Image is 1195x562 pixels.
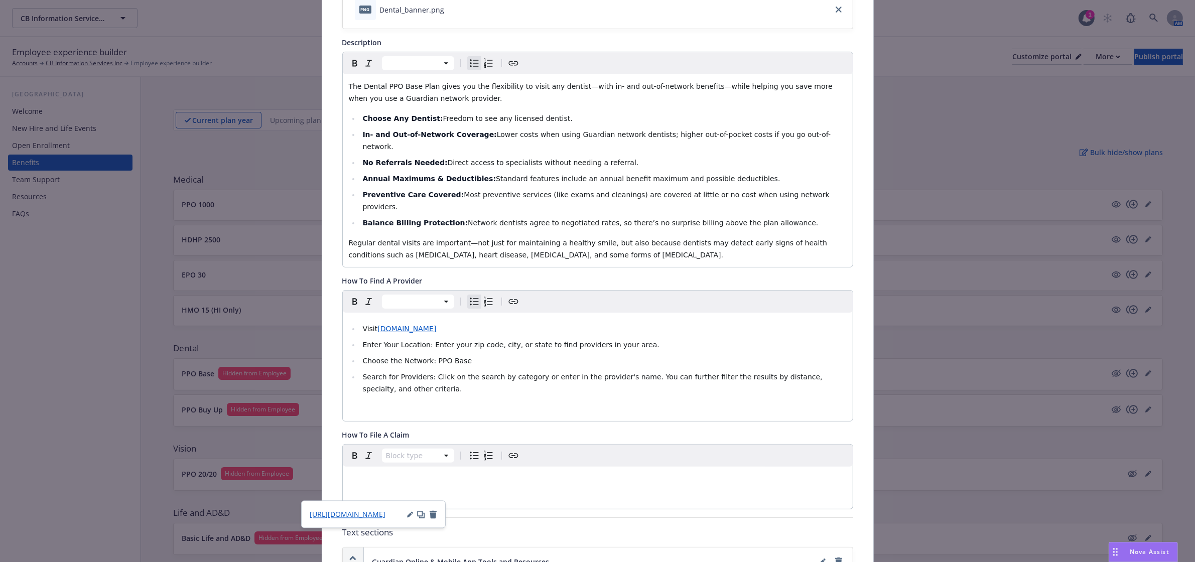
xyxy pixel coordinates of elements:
strong: Annual Maximums & Deductibles: [362,175,496,183]
span: Standard features include an annual benefit maximum and possible deductibles. [496,175,780,183]
div: toggle group [467,449,495,463]
span: png [359,6,371,13]
span: Enter Your Location: Enter your zip code, city, or state to find providers in your area. [362,341,659,349]
span: Freedom to see any licensed dentist. [443,114,573,122]
span: How To Find A Provider [342,276,423,286]
div: toggle group [467,295,495,309]
button: Block type [382,295,454,309]
button: download file [449,5,457,15]
button: Italic [362,449,376,463]
button: Block type [382,56,454,70]
span: Direct access to specialists without needing a referral. [448,159,639,167]
div: Dental_banner.png [380,5,445,15]
div: editable markdown [343,313,853,421]
a: close [833,4,845,16]
button: Numbered list [481,56,495,70]
span: Regular dental visits are important—not just for maintaining a healthy smile, but also because de... [349,239,830,259]
span: Description [342,38,382,47]
div: toggle group [467,56,495,70]
button: Bulleted list [467,56,481,70]
span: Nova Assist [1130,547,1169,556]
button: Bold [348,295,362,309]
button: Create link [506,295,520,309]
span: How To File A Claim [342,430,410,440]
button: Numbered list [481,295,495,309]
span: Lower costs when using Guardian network dentists; higher out-of-pocket costs if you go out-of-net... [362,130,831,151]
strong: Balance Billing Protection: [362,219,468,227]
p: Text sections [342,526,853,539]
button: Create link [506,449,520,463]
button: Bulleted list [467,449,481,463]
a: [URL][DOMAIN_NAME] [310,509,385,520]
span: Visit [362,325,377,333]
div: editable markdown [343,74,853,267]
strong: Preventive Care Covered: [362,191,464,199]
button: Bold [348,449,362,463]
button: Block type [382,449,454,463]
span: Choose the Network: PPO Base [362,357,472,365]
button: Nova Assist [1109,542,1178,562]
button: Numbered list [481,449,495,463]
span: Search for Providers: Click on the search by category or enter in the provider's name. You can fu... [362,373,825,393]
a: [DOMAIN_NAME] [377,325,436,333]
button: Bold [348,56,362,70]
strong: In- and Out-of-Network Coverage: [362,130,496,138]
div: Drag to move [1109,542,1122,561]
strong: No Referrals Needed: [362,159,447,167]
div: editable markdown [343,467,853,491]
button: Italic [362,56,376,70]
span: The Dental PPO Base Plan gives you the flexibility to visit any dentist—with in- and out-of-netwo... [349,82,835,102]
button: Bulleted list [467,295,481,309]
button: Italic [362,295,376,309]
button: Create link [506,56,520,70]
strong: Choose Any Dentist: [362,114,443,122]
span: Most preventive services (like exams and cleanings) are covered at little or no cost when using n... [362,191,832,211]
span: Network dentists agree to negotiated rates, so there’s no surprise billing above the plan allowance. [468,219,818,227]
